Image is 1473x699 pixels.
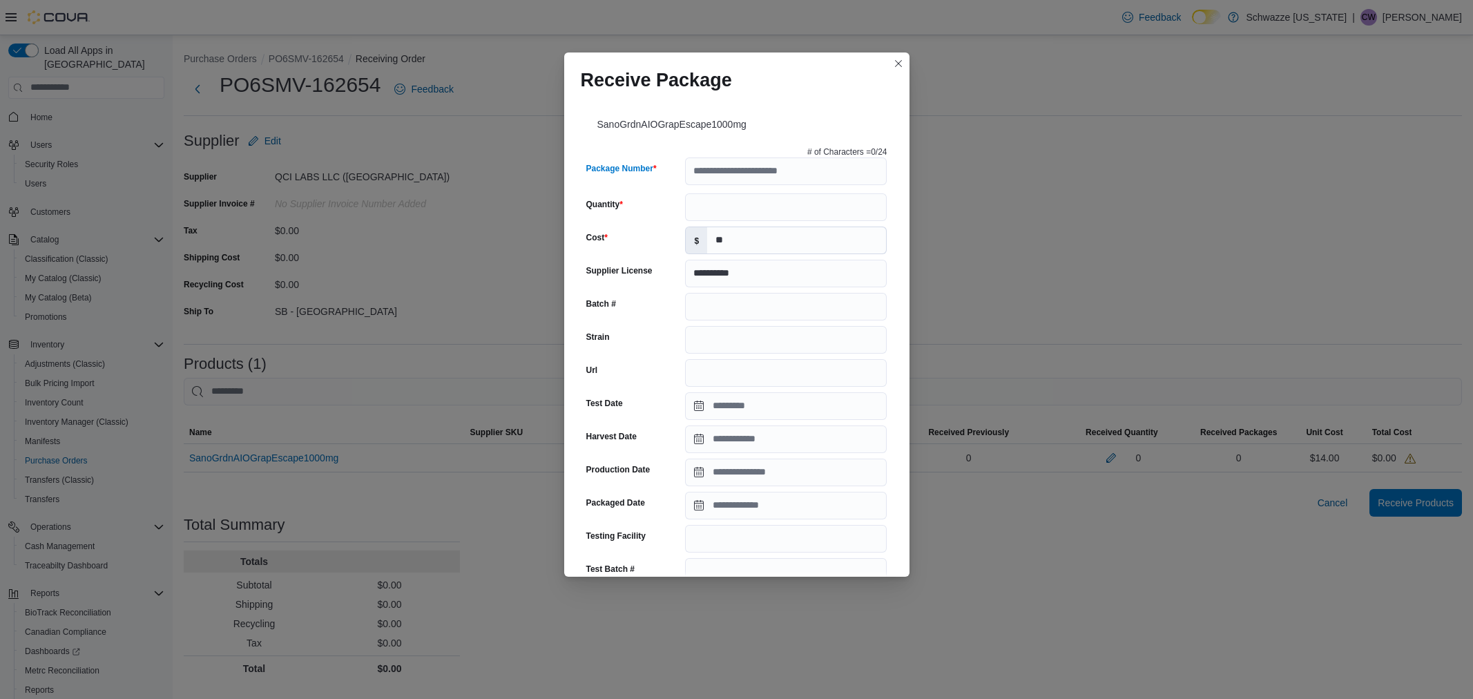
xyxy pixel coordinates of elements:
[685,492,887,519] input: Press the down key to open a popover containing a calendar.
[586,398,623,409] label: Test Date
[586,332,610,343] label: Strain
[685,459,887,486] input: Press the down key to open a popover containing a calendar.
[586,163,657,174] label: Package Number
[586,564,635,575] label: Test Batch #
[586,232,608,243] label: Cost
[581,102,893,141] div: SanoGrdnAIOGrapEscape1000mg
[586,431,637,442] label: Harvest Date
[686,227,707,253] label: $
[685,425,887,453] input: Press the down key to open a popover containing a calendar.
[586,265,653,276] label: Supplier License
[807,146,887,157] p: # of Characters = 0 /24
[685,392,887,420] input: Press the down key to open a popover containing a calendar.
[586,464,651,475] label: Production Date
[586,365,598,376] label: Url
[890,55,907,72] button: Closes this modal window
[581,69,732,91] h1: Receive Package
[586,298,616,309] label: Batch #
[586,199,623,210] label: Quantity
[586,530,646,542] label: Testing Facility
[586,497,645,508] label: Packaged Date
